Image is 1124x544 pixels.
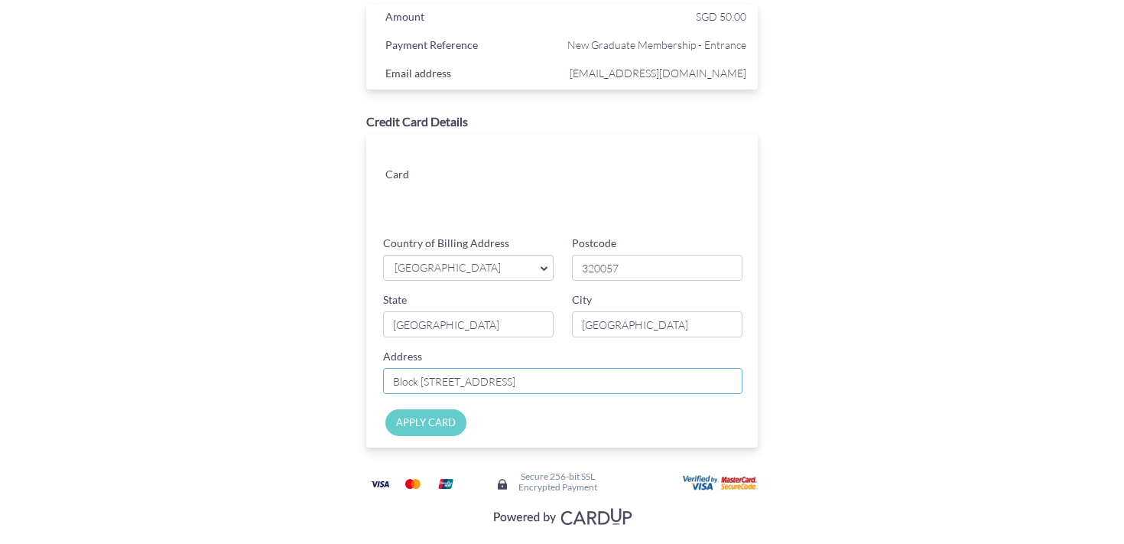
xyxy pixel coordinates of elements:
[385,409,466,436] input: APPLY CARD
[482,183,612,210] iframe: Secure card expiration date input frame
[374,35,566,58] div: Payment Reference
[696,10,746,23] span: SGD 50.00
[566,35,746,54] span: New Graduate Membership - Entrance
[393,260,528,276] span: [GEOGRAPHIC_DATA]
[374,64,566,86] div: Email address
[572,292,592,308] label: City
[482,149,744,177] iframe: Secure card number input frame
[613,183,743,210] iframe: Secure card security code input frame
[365,474,395,494] img: Visa
[366,113,758,131] div: Credit Card Details
[383,349,422,364] label: Address
[572,236,616,251] label: Postcode
[430,474,461,494] img: Union Pay
[383,236,509,251] label: Country of Billing Address
[374,7,566,30] div: Amount
[383,255,554,281] a: [GEOGRAPHIC_DATA]
[398,474,428,494] img: Mastercard
[518,471,597,491] h6: Secure 256-bit SSL Encrypted Payment
[683,475,759,492] img: User card
[486,502,638,530] img: Visa, Mastercard
[496,478,508,490] img: Secure lock
[374,165,469,187] div: Card
[383,292,407,308] label: State
[566,64,746,83] span: [EMAIL_ADDRESS][DOMAIN_NAME]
